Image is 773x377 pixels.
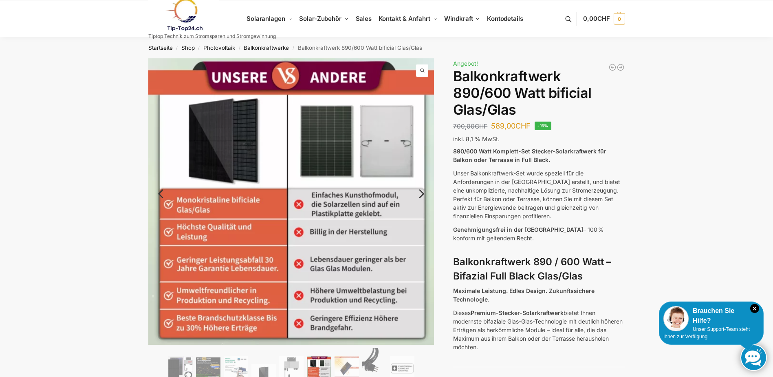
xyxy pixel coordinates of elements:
[663,306,689,331] img: Customer service
[379,15,430,22] span: Kontakt & Anfahrt
[148,44,173,51] a: Startseite
[356,15,372,22] span: Sales
[617,63,625,71] a: Steckerkraftwerk 890/600 Watt, mit Ständer für Terrasse inkl. Lieferung
[434,58,720,345] img: Balkonkraftwerk 890/600 Watt bificial Glas/Glas 13
[453,169,625,220] p: Unser Balkonkraftwerk-Set wurde speziell für die Anforderungen in der [GEOGRAPHIC_DATA] erstellt,...
[453,308,625,351] p: Dieses bietet Ihnen modernste bifaziale Glas-Glas-Technologie mit deutlich höheren Erträgen als h...
[583,15,610,22] span: 0,00
[148,34,276,39] p: Tiptop Technik zum Stromsparen und Stromgewinnung
[235,45,244,51] span: /
[453,226,604,242] span: – 100 % konform mit geltendem Recht.
[173,45,181,51] span: /
[247,15,285,22] span: Solaranlagen
[352,0,375,37] a: Sales
[289,45,297,51] span: /
[491,122,531,130] bdi: 589,00
[134,37,639,58] nav: Breadcrumb
[181,44,195,51] a: Shop
[453,256,611,282] strong: Balkonkraftwerk 890 / 600 Watt – Bifazial Full Black Glas/Glas
[608,63,617,71] a: 890/600 Watt Solarkraftwerk + 2,7 KW Batteriespeicher Genehmigungsfrei
[453,226,583,233] span: Genehmigungsfrei in der [GEOGRAPHIC_DATA]
[515,122,531,130] span: CHF
[484,0,526,37] a: Kontodetails
[453,135,500,142] span: inkl. 8,1 % MwSt.
[453,148,606,163] strong: 890/600 Watt Komplett-Set Stecker-Solarkraftwerk für Balkon oder Terrasse in Full Black.
[663,326,750,339] span: Unser Support-Team steht Ihnen zur Verfügung
[614,13,625,24] span: 0
[583,7,625,31] a: 0,00CHF 0
[471,309,564,316] strong: Premium-Stecker-Solarkraftwerk
[487,15,523,22] span: Kontodetails
[375,0,441,37] a: Kontakt & Anfahrt
[441,0,484,37] a: Windkraft
[296,0,352,37] a: Solar-Zubehör
[453,287,595,303] strong: Maximale Leistung. Edles Design. Zukunftssichere Technologie.
[453,68,625,118] h1: Balkonkraftwerk 890/600 Watt bificial Glas/Glas
[299,15,341,22] span: Solar-Zubehör
[453,122,487,130] bdi: 700,00
[195,45,203,51] span: /
[244,44,289,51] a: Balkonkraftwerke
[597,15,610,22] span: CHF
[444,15,473,22] span: Windkraft
[203,44,235,51] a: Photovoltaik
[535,122,551,130] span: -16%
[750,304,759,313] i: Schließen
[475,122,487,130] span: CHF
[453,60,478,67] span: Angebot!
[663,306,759,326] div: Brauchen Sie Hilfe?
